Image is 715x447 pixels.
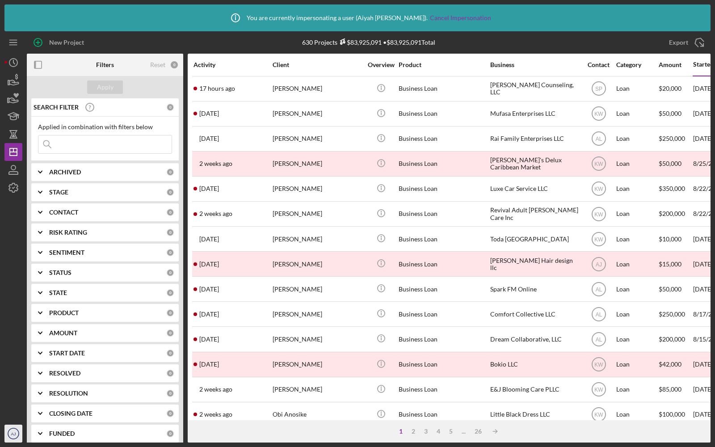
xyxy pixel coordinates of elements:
[430,14,491,21] a: Cancel Impersonation
[457,428,470,435] div: ...
[150,61,165,68] div: Reset
[399,152,488,176] div: Business Loan
[616,77,658,101] div: Loan
[27,34,93,51] button: New Project
[490,227,580,251] div: Toda [GEOGRAPHIC_DATA]
[659,235,681,243] span: $10,000
[49,410,93,417] b: CLOSING DATE
[399,102,488,126] div: Business Loan
[166,329,174,337] div: 0
[616,127,658,151] div: Loan
[273,302,362,326] div: [PERSON_NAME]
[87,80,123,94] button: Apply
[616,177,658,201] div: Loan
[166,188,174,196] div: 0
[199,110,219,117] time: 2025-09-22 13:28
[199,361,219,368] time: 2025-08-20 04:17
[594,362,603,368] text: KW
[595,86,602,92] text: SP
[595,286,602,292] text: AL
[595,136,602,142] text: AL
[616,403,658,426] div: Loan
[273,202,362,226] div: [PERSON_NAME]
[97,80,114,94] div: Apply
[49,229,87,236] b: RISK RATING
[199,85,235,92] time: 2025-09-23 00:31
[96,61,114,68] b: Filters
[490,403,580,426] div: Little Black Dress LLC
[166,309,174,317] div: 0
[399,277,488,301] div: Business Loan
[199,411,232,418] time: 2025-09-08 17:19
[616,378,658,401] div: Loan
[399,327,488,351] div: Business Loan
[399,127,488,151] div: Business Loan
[594,412,603,418] text: KW
[273,277,362,301] div: [PERSON_NAME]
[659,335,685,343] span: $200,000
[193,61,272,68] div: Activity
[166,389,174,397] div: 0
[49,329,77,337] b: AMOUNT
[273,378,362,401] div: [PERSON_NAME]
[11,431,16,436] text: AJ
[49,390,88,397] b: RESOLUTION
[445,428,457,435] div: 5
[49,249,84,256] b: SENTIMENT
[490,152,580,176] div: [PERSON_NAME]'s Delux Caribbean Market
[49,34,84,51] div: New Project
[470,428,486,435] div: 26
[273,353,362,376] div: [PERSON_NAME]
[659,135,685,142] span: $250,000
[399,252,488,276] div: Business Loan
[490,202,580,226] div: Revival Adult [PERSON_NAME] Care Inc
[224,7,491,29] div: You are currently impersonating a user ( Aiyah [PERSON_NAME] ).
[49,309,79,316] b: PRODUCT
[199,386,232,393] time: 2025-09-11 12:13
[199,135,219,142] time: 2025-08-28 22:34
[49,189,68,196] b: STAGE
[432,428,445,435] div: 4
[49,269,71,276] b: STATUS
[302,38,435,46] div: 630 Projects • $83,925,091 Total
[659,185,685,192] span: $350,000
[199,336,219,343] time: 2025-09-04 01:13
[594,111,603,117] text: KW
[166,228,174,236] div: 0
[660,34,711,51] button: Export
[659,252,692,276] div: $15,000
[273,102,362,126] div: [PERSON_NAME]
[490,177,580,201] div: Luxe Car Service LLC
[490,77,580,101] div: [PERSON_NAME] Counseling, LLC
[166,349,174,357] div: 0
[170,60,179,69] div: 0
[616,102,658,126] div: Loan
[49,350,85,357] b: START DATE
[669,34,688,51] div: Export
[594,387,603,393] text: KW
[49,370,80,377] b: RESOLVED
[166,369,174,377] div: 0
[659,353,692,376] div: $42,000
[616,353,658,376] div: Loan
[594,186,603,192] text: KW
[273,127,362,151] div: [PERSON_NAME]
[399,353,488,376] div: Business Loan
[166,409,174,417] div: 0
[616,227,658,251] div: Loan
[490,127,580,151] div: Rai Family Enterprises LLC
[199,311,219,318] time: 2025-09-15 21:43
[166,208,174,216] div: 0
[399,302,488,326] div: Business Loan
[199,160,232,167] time: 2025-09-11 15:05
[34,104,79,111] b: SEARCH FILTER
[490,61,580,68] div: Business
[166,289,174,297] div: 0
[616,302,658,326] div: Loan
[616,152,658,176] div: Loan
[337,38,382,46] div: $83,925,091
[616,202,658,226] div: Loan
[490,102,580,126] div: Mufasa Enterprises LLC
[49,169,81,176] b: ARCHIVED
[4,425,22,443] button: AJ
